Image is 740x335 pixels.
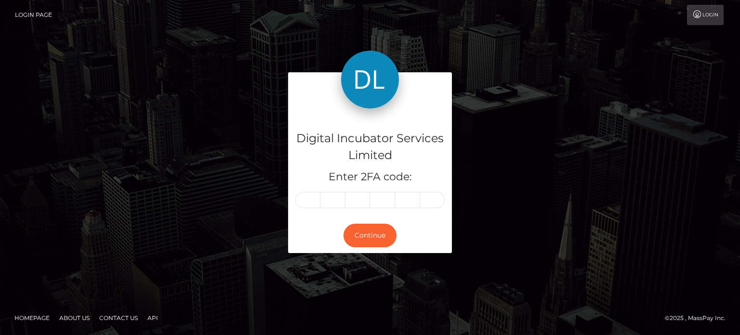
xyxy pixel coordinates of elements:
a: About Us [55,310,93,325]
a: API [144,310,162,325]
h5: Enter 2FA code: [295,170,445,185]
a: Login [687,5,724,25]
h4: Digital Incubator Services Limited [295,130,445,164]
a: Contact Us [95,310,142,325]
img: Digital Incubator Services Limited [341,51,399,108]
div: © 2025 , MassPay Inc. [665,313,733,323]
a: Homepage [11,310,53,325]
a: Login Page [15,5,52,25]
button: Continue [344,224,396,247]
